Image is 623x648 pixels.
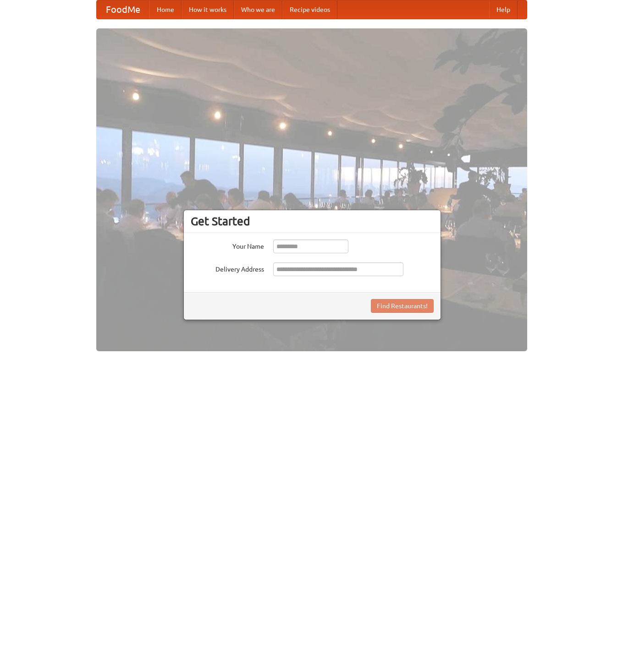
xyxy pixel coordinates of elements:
[282,0,337,19] a: Recipe videos
[191,214,434,228] h3: Get Started
[182,0,234,19] a: How it works
[489,0,518,19] a: Help
[97,0,149,19] a: FoodMe
[149,0,182,19] a: Home
[371,299,434,313] button: Find Restaurants!
[234,0,282,19] a: Who we are
[191,262,264,274] label: Delivery Address
[191,240,264,251] label: Your Name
